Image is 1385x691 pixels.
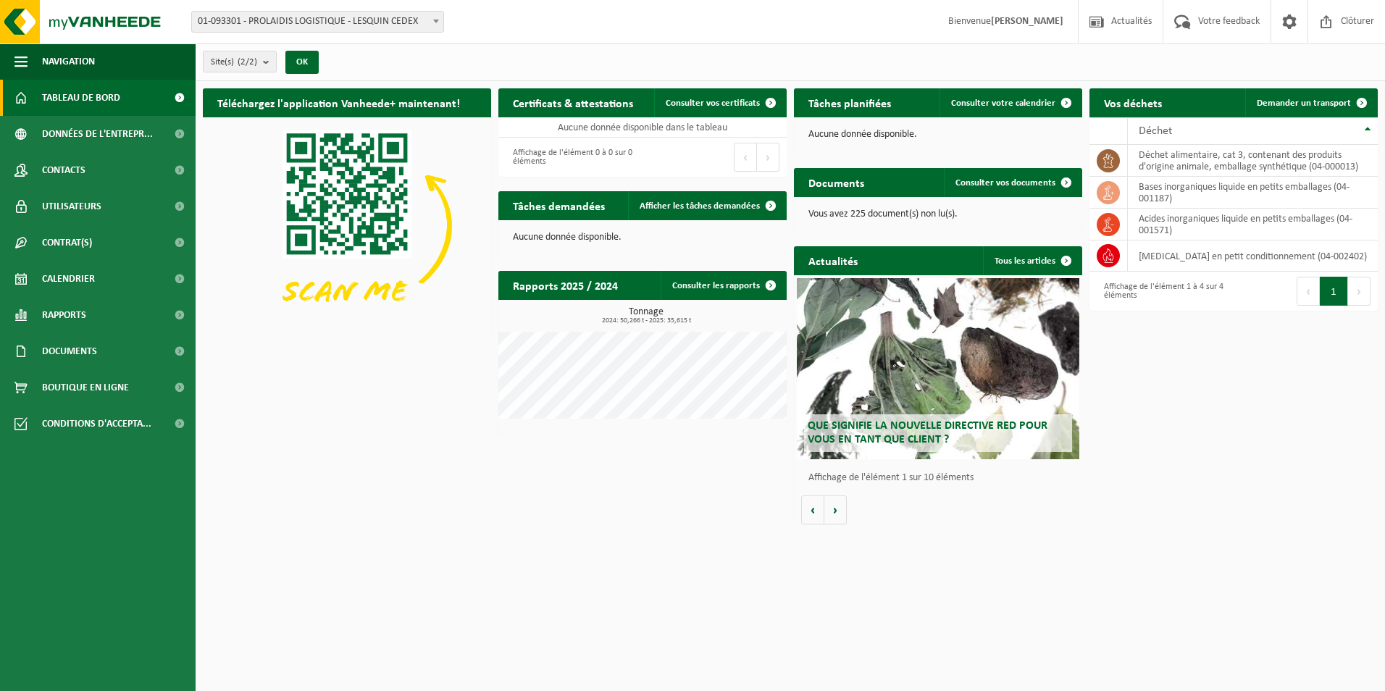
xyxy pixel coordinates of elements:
[794,168,879,196] h2: Documents
[42,188,101,225] span: Utilisateurs
[1128,145,1378,177] td: déchet alimentaire, cat 3, contenant des produits d'origine animale, emballage synthétique (04-00...
[42,406,151,442] span: Conditions d'accepta...
[1128,240,1378,272] td: [MEDICAL_DATA] en petit conditionnement (04-002402)
[42,116,153,152] span: Données de l'entrepr...
[42,152,85,188] span: Contacts
[940,88,1081,117] a: Consulter votre calendrier
[794,246,872,275] h2: Actualités
[42,261,95,297] span: Calendrier
[808,473,1075,483] p: Affichage de l'élément 1 sur 10 éléments
[1097,275,1226,307] div: Affichage de l'élément 1 à 4 sur 4 éléments
[794,88,905,117] h2: Tâches planifiées
[238,57,257,67] count: (2/2)
[203,88,474,117] h2: Téléchargez l'application Vanheede+ maintenant!
[661,271,785,300] a: Consulter les rapports
[42,225,92,261] span: Contrat(s)
[42,333,97,369] span: Documents
[191,11,444,33] span: 01-093301 - PROLAIDIS LOGISTIQUE - LESQUIN CEDEX
[506,141,635,173] div: Affichage de l'élément 0 à 0 sur 0 éléments
[285,51,319,74] button: OK
[808,130,1068,140] p: Aucune donnée disponible.
[1128,177,1378,209] td: bases inorganiques liquide en petits emballages (04-001187)
[1257,99,1351,108] span: Demander un transport
[203,51,277,72] button: Site(s)(2/2)
[42,80,120,116] span: Tableau de bord
[991,16,1063,27] strong: [PERSON_NAME]
[808,209,1068,219] p: Vous avez 225 document(s) non lu(s).
[628,191,785,220] a: Afficher les tâches demandées
[757,143,779,172] button: Next
[506,307,787,324] h3: Tonnage
[203,117,491,334] img: Download de VHEPlus App
[1297,277,1320,306] button: Previous
[654,88,785,117] a: Consulter vos certificats
[513,233,772,243] p: Aucune donnée disponible.
[983,246,1081,275] a: Tous les articles
[506,317,787,324] span: 2024: 50,266 t - 2025: 35,615 t
[1139,125,1172,137] span: Déchet
[824,495,847,524] button: Volgende
[1348,277,1371,306] button: Next
[1128,209,1378,240] td: acides inorganiques liquide en petits emballages (04-001571)
[1089,88,1176,117] h2: Vos déchets
[666,99,760,108] span: Consulter vos certificats
[42,369,129,406] span: Boutique en ligne
[42,43,95,80] span: Navigation
[951,99,1055,108] span: Consulter votre calendrier
[498,117,787,138] td: Aucune donnée disponible dans le tableau
[801,495,824,524] button: Vorige
[640,201,760,211] span: Afficher les tâches demandées
[1320,277,1348,306] button: 1
[498,271,632,299] h2: Rapports 2025 / 2024
[498,191,619,219] h2: Tâches demandées
[192,12,443,32] span: 01-093301 - PROLAIDIS LOGISTIQUE - LESQUIN CEDEX
[944,168,1081,197] a: Consulter vos documents
[42,297,86,333] span: Rapports
[797,278,1079,459] a: Que signifie la nouvelle directive RED pour vous en tant que client ?
[498,88,648,117] h2: Certificats & attestations
[734,143,757,172] button: Previous
[808,420,1047,445] span: Que signifie la nouvelle directive RED pour vous en tant que client ?
[1245,88,1376,117] a: Demander un transport
[955,178,1055,188] span: Consulter vos documents
[211,51,257,73] span: Site(s)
